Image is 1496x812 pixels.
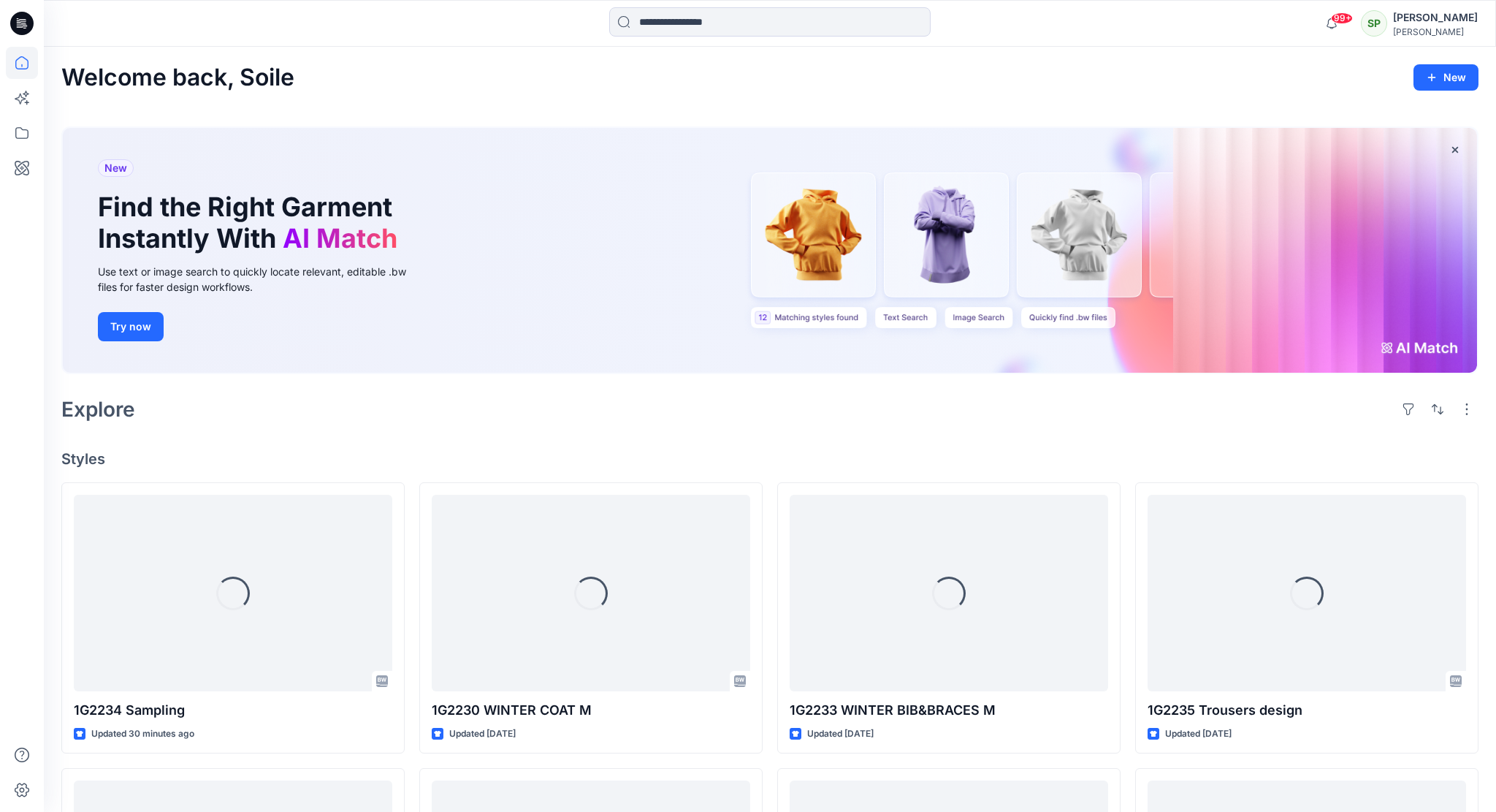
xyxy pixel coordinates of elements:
button: Try now [98,312,164,341]
p: Updated 30 minutes ago [91,726,194,742]
div: [PERSON_NAME] [1393,26,1478,37]
div: [PERSON_NAME] [1393,9,1478,26]
span: 99+ [1331,12,1353,24]
h4: Styles [61,450,1478,468]
span: New [104,159,127,177]
p: Updated [DATE] [1165,726,1232,742]
p: Updated [DATE] [449,726,516,742]
h2: Explore [61,398,135,421]
p: 1G2233 WINTER BIB&BRACES M [790,700,1108,721]
p: 1G2230 WINTER COAT M [432,700,750,721]
div: SP [1361,10,1387,37]
p: 1G2234 Sampling [74,700,392,721]
p: 1G2235 Trousers design [1148,700,1466,721]
span: AI Match [283,222,397,254]
p: Updated [DATE] [807,726,874,742]
div: Use text or image search to quickly locate relevant, editable .bw files for faster design workflows. [98,264,427,295]
h2: Welcome back, Soile [61,64,294,91]
button: New [1413,64,1478,91]
h1: Find the Right Garment Instantly With [98,191,405,254]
